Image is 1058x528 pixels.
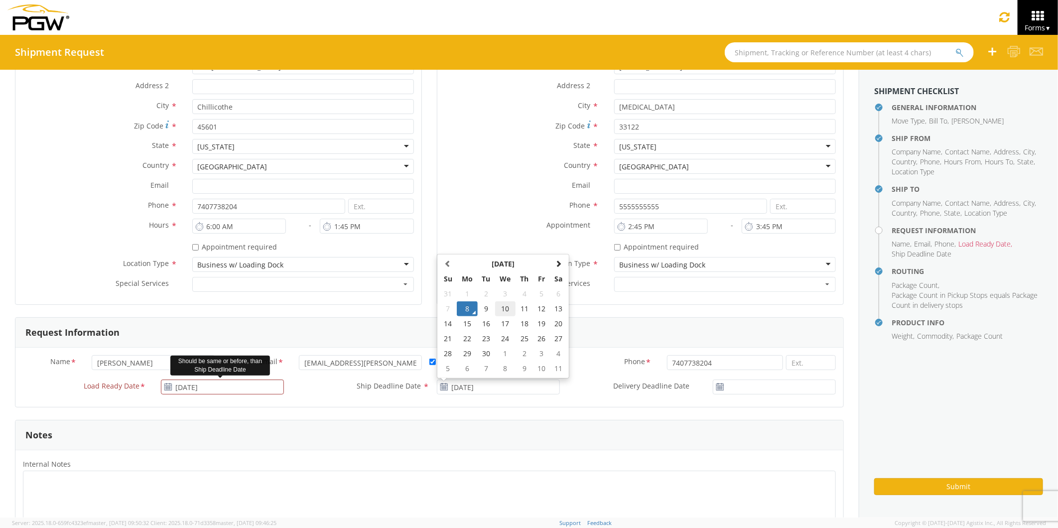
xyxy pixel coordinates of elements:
td: 11 [550,361,567,376]
th: Select Month [457,257,550,271]
input: Ext. [786,355,836,370]
td: 1 [457,286,478,301]
span: Email [914,239,930,249]
span: Delivery Deadline Date [613,381,689,391]
strong: Shipment Checklist [874,86,959,97]
td: 22 [457,331,478,346]
td: 10 [495,301,516,316]
li: , [892,239,912,249]
span: Phone [920,208,940,218]
li: , [892,208,918,218]
span: City [1023,147,1035,156]
div: [GEOGRAPHIC_DATA] [198,162,267,172]
span: Address [994,147,1019,156]
li: , [929,116,949,126]
td: 21 [439,331,457,346]
li: , [985,157,1015,167]
td: 25 [516,331,533,346]
span: City [578,101,591,110]
div: Business w/ Loading Dock [620,260,706,270]
th: Tu [478,271,495,286]
td: 23 [478,331,495,346]
span: Server: 2025.18.0-659fc4323ef [12,519,149,527]
li: , [917,331,954,341]
td: 15 [457,316,478,331]
span: Package Count [956,331,1003,341]
li: , [944,208,962,218]
span: Company Name [892,147,941,156]
span: Forms [1025,23,1051,32]
span: Phone [920,157,940,166]
th: Mo [457,271,478,286]
div: [US_STATE] [198,142,235,152]
span: State [152,140,169,150]
span: [PERSON_NAME] [951,116,1004,126]
label: Appointment required [192,241,279,252]
td: 12 [533,301,550,316]
li: , [920,208,941,218]
h4: General Information [892,104,1043,111]
a: Support [559,519,581,527]
input: Appointment required [614,244,621,251]
span: Load Ready Date [958,239,1011,249]
span: Name [892,239,910,249]
span: Zip Code [556,121,585,131]
li: , [892,147,942,157]
span: State [944,208,960,218]
li: , [1023,147,1036,157]
th: Sa [550,271,567,286]
li: , [934,239,956,249]
td: 5 [533,286,550,301]
label: Appointment required [614,241,701,252]
span: master, [DATE] 09:50:32 [88,519,149,527]
td: 9 [478,301,495,316]
td: 19 [533,316,550,331]
span: Hours From [944,157,981,166]
span: Email [572,180,591,190]
input: Appointment required [192,244,199,251]
th: Th [516,271,533,286]
span: Bill To [929,116,947,126]
h3: Request Information [25,328,120,338]
li: , [945,147,991,157]
td: 6 [457,361,478,376]
span: Contact Name [945,147,990,156]
span: - [309,220,311,230]
td: 24 [495,331,516,346]
a: Feedback [587,519,612,527]
span: Location Type [964,208,1007,218]
td: 3 [495,286,516,301]
img: pgw-form-logo-1aaa8060b1cc70fad034.png [7,4,69,30]
span: Country [142,160,169,170]
span: Address [994,198,1019,208]
td: 1 [495,346,516,361]
td: 16 [478,316,495,331]
span: Phone [570,200,591,210]
td: 20 [550,316,567,331]
td: 28 [439,346,457,361]
span: Package Count [892,280,938,290]
span: Ship Deadline Date [892,249,951,259]
input: Merchant [429,359,436,365]
li: , [892,198,942,208]
td: 4 [550,346,567,361]
td: 9 [516,361,533,376]
span: Internal Notes [23,459,71,469]
input: Shipment, Tracking or Reference Number (at least 4 chars) [725,42,974,62]
span: Move Type [892,116,925,126]
td: 14 [439,316,457,331]
td: 4 [516,286,533,301]
td: 29 [457,346,478,361]
li: , [892,157,918,167]
span: Phone [934,239,954,249]
li: , [958,239,1012,249]
h4: Product Info [892,319,1043,326]
th: Fr [533,271,550,286]
span: Commodity [917,331,952,341]
span: - [731,220,733,230]
span: State [574,140,591,150]
li: , [994,147,1021,157]
span: Zip Code [134,121,163,131]
li: , [892,331,915,341]
span: Special Services [116,278,169,288]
